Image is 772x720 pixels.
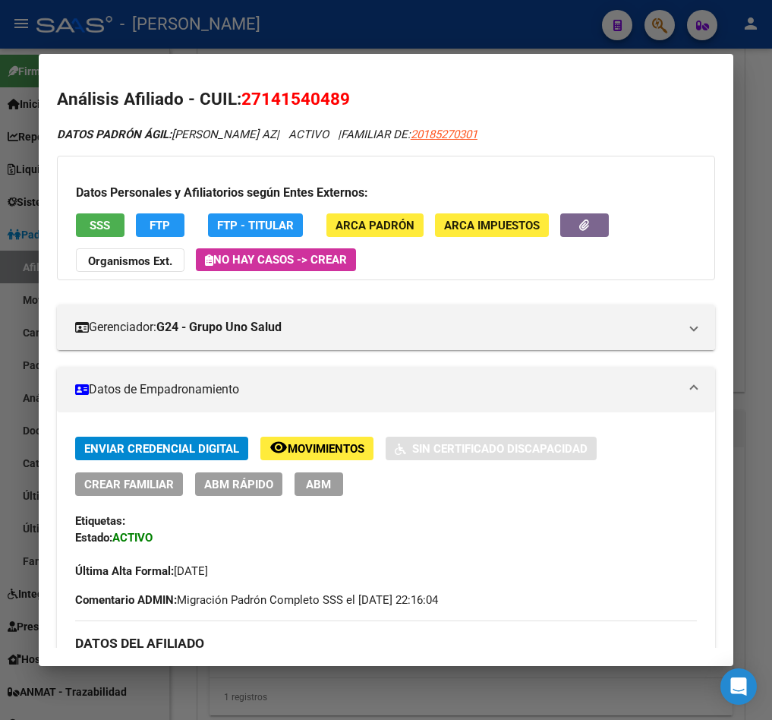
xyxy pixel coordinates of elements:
strong: Etiquetas: [75,514,125,528]
mat-panel-title: Datos de Empadronamiento [75,381,679,399]
button: FTP - Titular [208,213,303,237]
button: ARCA Padrón [326,213,424,237]
span: Migración Padrón Completo SSS el [DATE] 22:16:04 [75,592,438,608]
span: 20185270301 [411,128,477,141]
button: Crear Familiar [75,472,183,496]
span: SSS [90,219,110,232]
strong: Comentario ADMIN: [75,593,177,607]
span: No hay casos -> Crear [205,253,347,267]
span: ARCA Impuestos [444,219,540,232]
span: FAMILIAR DE: [341,128,477,141]
button: No hay casos -> Crear [196,248,356,271]
button: SSS [76,213,124,237]
span: ABM Rápido [204,478,273,491]
h2: Análisis Afiliado - CUIL: [57,87,715,112]
strong: ACTIVO [112,531,153,545]
i: | ACTIVO | [57,128,477,141]
h3: Datos Personales y Afiliatorios según Entes Externos: [76,184,696,202]
button: Organismos Ext. [76,248,184,272]
button: ABM [295,472,343,496]
mat-expansion-panel-header: Gerenciador:G24 - Grupo Uno Salud [57,305,715,350]
mat-panel-title: Gerenciador: [75,318,679,336]
span: [DATE] [75,564,208,578]
mat-icon: remove_red_eye [269,438,288,456]
span: FTP [150,219,170,232]
div: Open Intercom Messenger [720,668,757,705]
mat-expansion-panel-header: Datos de Empadronamiento [57,367,715,412]
span: [PERSON_NAME] AZ [57,128,276,141]
span: Movimientos [288,442,364,456]
span: 27141540489 [241,89,350,109]
button: FTP [136,213,184,237]
span: Enviar Credencial Digital [84,442,239,456]
button: ARCA Impuestos [435,213,549,237]
button: ABM Rápido [195,472,282,496]
span: Crear Familiar [84,478,174,491]
span: FTP - Titular [217,219,294,232]
button: Movimientos [260,437,373,460]
strong: Estado: [75,531,112,545]
h3: DATOS DEL AFILIADO [75,635,697,652]
button: Enviar Credencial Digital [75,437,248,460]
span: Sin Certificado Discapacidad [412,442,588,456]
strong: G24 - Grupo Uno Salud [156,318,282,336]
strong: Última Alta Formal: [75,564,174,578]
span: ABM [306,478,331,491]
span: ARCA Padrón [336,219,414,232]
strong: DATOS PADRÓN ÁGIL: [57,128,172,141]
strong: Organismos Ext. [88,254,172,268]
button: Sin Certificado Discapacidad [386,437,597,460]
